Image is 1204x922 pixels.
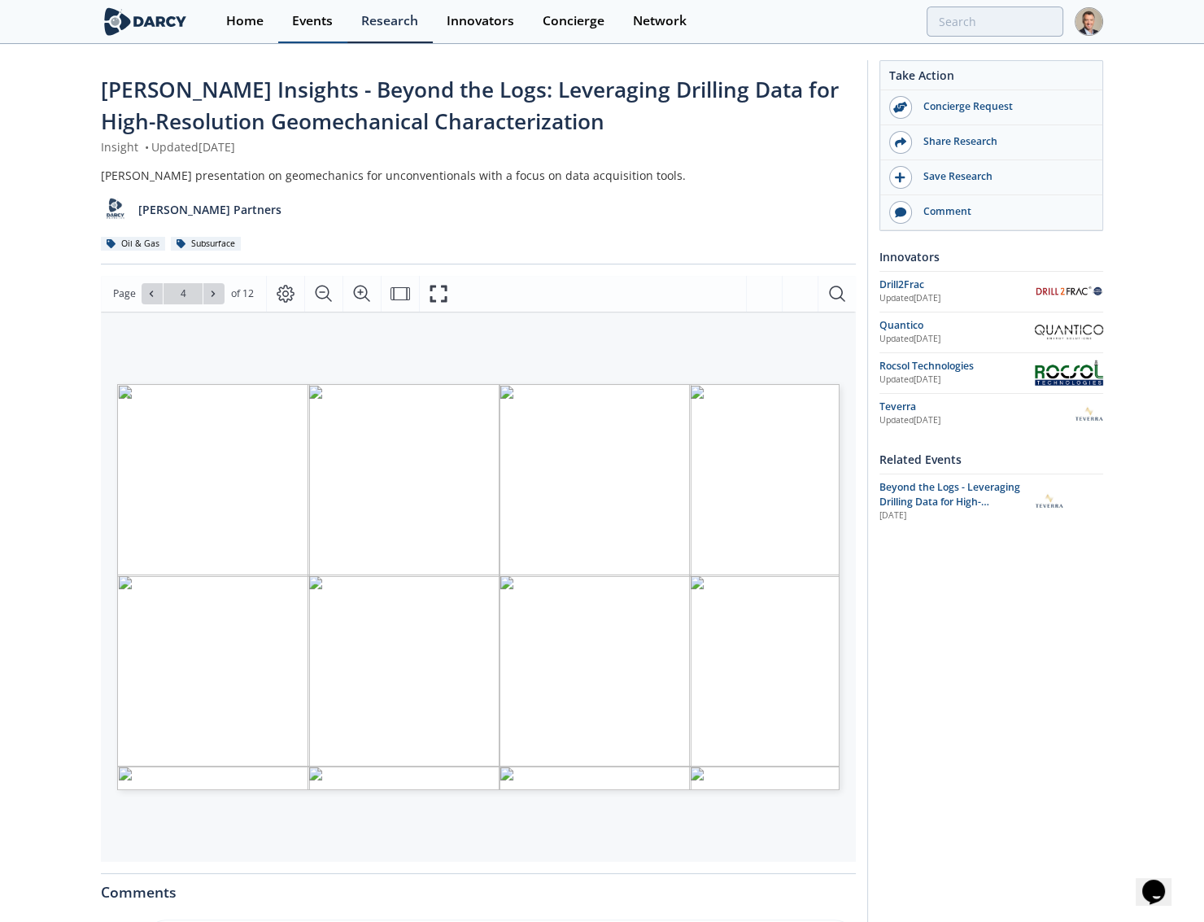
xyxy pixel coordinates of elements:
[101,167,856,184] div: [PERSON_NAME] presentation on geomechanics for unconventionals with a focus on data acquisition t...
[879,277,1103,306] a: Drill2Frac Updated[DATE] Drill2Frac
[292,15,333,28] div: Events
[226,15,264,28] div: Home
[879,318,1035,333] div: Quantico
[543,15,604,28] div: Concierge
[1075,7,1103,36] img: Profile
[879,480,1103,523] a: Beyond the Logs - Leveraging Drilling Data for High-Resolution Geomechanical Characterization [DA...
[879,400,1075,414] div: Teverra
[927,7,1063,37] input: Advanced Search
[879,414,1075,427] div: Updated [DATE]
[101,237,165,251] div: Oil & Gas
[879,400,1103,428] a: Teverra Updated[DATE] Teverra
[879,318,1103,347] a: Quantico Updated[DATE] Quantico
[879,445,1103,474] div: Related Events
[1035,487,1063,515] img: Teverra
[879,277,1035,292] div: Drill2Frac
[879,359,1035,374] div: Rocsol Technologies
[101,7,190,36] img: logo-wide.svg
[879,509,1023,522] div: [DATE]
[879,333,1035,346] div: Updated [DATE]
[1035,325,1103,339] img: Quantico
[912,99,1094,114] div: Concierge Request
[101,138,856,155] div: Insight Updated [DATE]
[912,169,1094,184] div: Save Research
[447,15,514,28] div: Innovators
[101,75,839,136] span: [PERSON_NAME] Insights - Beyond the Logs: Leveraging Drilling Data for High-Resolution Geomechani...
[912,134,1094,149] div: Share Research
[142,139,151,155] span: •
[1075,400,1103,428] img: Teverra
[138,201,281,218] p: [PERSON_NAME] Partners
[879,292,1035,305] div: Updated [DATE]
[101,874,856,900] div: Comments
[879,374,1035,387] div: Updated [DATE]
[879,480,1020,539] span: Beyond the Logs - Leveraging Drilling Data for High-Resolution Geomechanical Characterization
[361,15,418,28] div: Research
[1035,360,1103,385] img: Rocsol Technologies
[171,237,241,251] div: Subsurface
[879,359,1103,387] a: Rocsol Technologies Updated[DATE] Rocsol Technologies
[1035,286,1103,297] img: Drill2Frac
[880,67,1102,90] div: Take Action
[912,204,1094,219] div: Comment
[879,243,1103,271] div: Innovators
[633,15,687,28] div: Network
[1136,857,1188,906] iframe: chat widget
